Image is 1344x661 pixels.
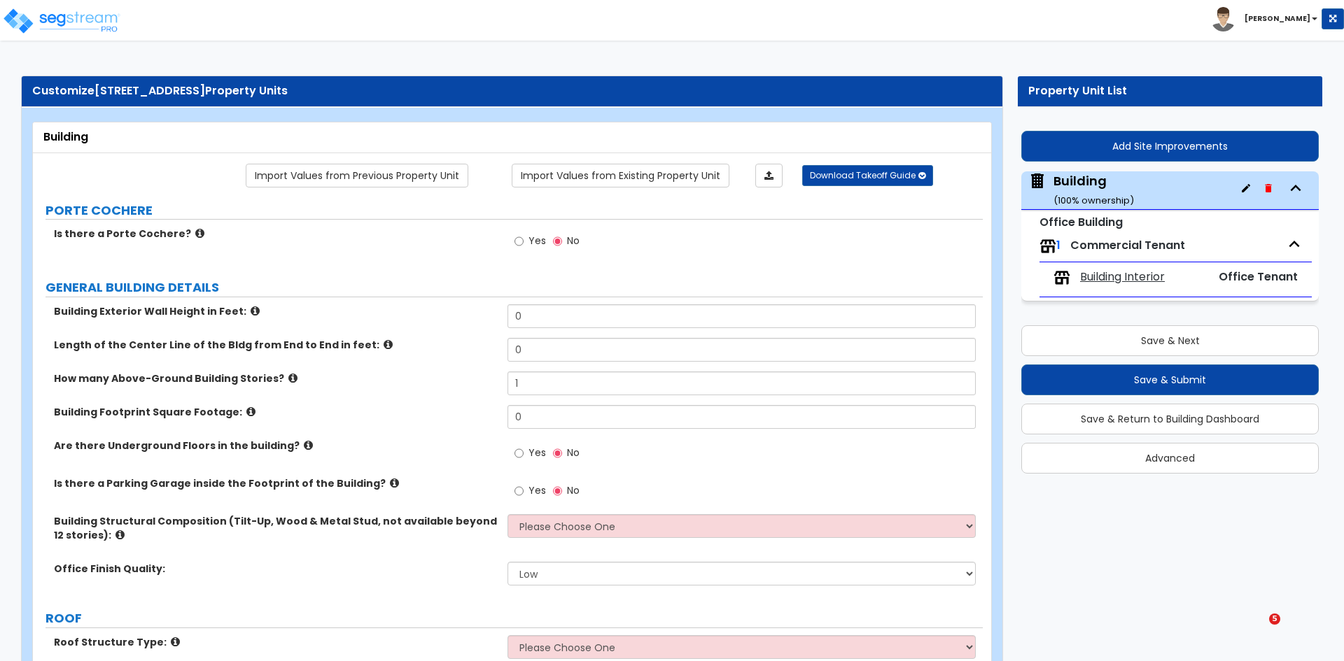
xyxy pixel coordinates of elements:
[1028,172,1134,208] span: Building
[171,637,180,647] i: click for more info!
[1021,325,1319,356] button: Save & Next
[1080,269,1165,285] span: Building Interior
[304,440,313,450] i: click for more info!
[514,234,524,249] input: Yes
[512,164,729,187] a: Import the dynamic attribute values from existing properties.
[1021,131,1319,162] button: Add Site Improvements
[54,371,497,385] label: How many Above-Ground Building Stories?
[1219,269,1298,285] span: Office Tenant
[195,228,204,239] i: click for more info!
[567,446,580,460] span: No
[528,446,546,460] span: Yes
[1053,269,1070,286] img: tenants.png
[553,234,562,249] input: No
[54,304,497,318] label: Building Exterior Wall Height in Feet:
[1028,172,1046,190] img: building.svg
[553,446,562,461] input: No
[755,164,783,187] a: Import the dynamic attributes value through Excel sheet
[802,165,933,186] button: Download Takeoff Guide
[1053,194,1134,207] small: ( 100 % ownership)
[567,234,580,248] span: No
[1053,172,1134,208] div: Building
[54,227,497,241] label: Is there a Porte Cochere?
[115,529,125,540] i: click for more info!
[54,562,497,576] label: Office Finish Quality:
[251,306,260,316] i: click for more info!
[390,478,399,488] i: click for more info!
[288,373,297,383] i: click for more info!
[54,405,497,419] label: Building Footprint Square Footage:
[514,446,524,461] input: Yes
[54,338,497,352] label: Length of the Center Line of the Bldg from End to End in feet:
[32,83,992,99] div: Customize Property Units
[1056,237,1060,253] span: 1
[384,339,393,350] i: click for more info!
[528,483,546,497] span: Yes
[553,483,562,499] input: No
[1039,238,1056,255] img: tenants.png
[54,514,497,542] label: Building Structural Composition (Tilt-Up, Wood & Metal Stud, not available beyond 12 stories):
[1039,214,1123,230] small: Office Building
[810,169,916,181] span: Download Takeoff Guide
[1240,613,1274,647] iframe: Intercom live chat
[54,476,497,490] label: Is there a Parking Garage inside the Footprint of the Building?
[514,483,524,499] input: Yes
[54,635,497,649] label: Roof Structure Type:
[1245,13,1310,24] b: [PERSON_NAME]
[1028,83,1312,99] div: Property Unit List
[2,7,121,35] img: logo_pro_r.png
[567,483,580,497] span: No
[45,609,983,627] label: ROOF
[1211,7,1235,31] img: avatar.png
[246,406,255,417] i: click for more info!
[1070,237,1185,253] span: Commercial Tenant
[94,83,205,99] span: [STREET_ADDRESS]
[528,234,546,248] span: Yes
[43,129,981,145] div: Building
[54,439,497,453] label: Are there Underground Floors in the building?
[1021,443,1319,474] button: Advanced
[1269,613,1280,625] span: 5
[1021,404,1319,434] button: Save & Return to Building Dashboard
[45,201,983,220] label: PORTE COCHERE
[1021,364,1319,395] button: Save & Submit
[246,164,468,187] a: Import the dynamic attribute values from previous properties.
[45,278,983,297] label: GENERAL BUILDING DETAILS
